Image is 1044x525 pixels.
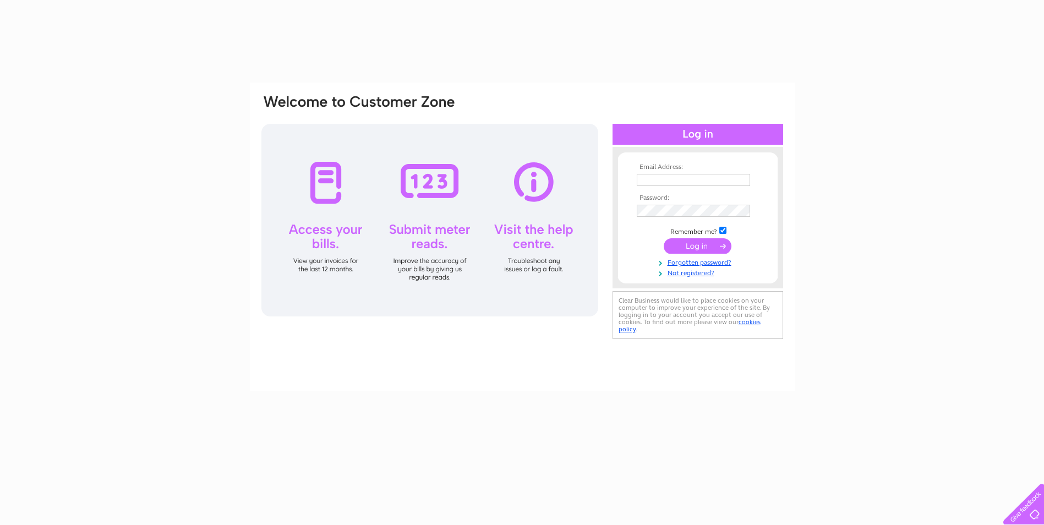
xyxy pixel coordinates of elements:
[634,194,762,202] th: Password:
[634,225,762,236] td: Remember me?
[619,318,761,333] a: cookies policy
[634,163,762,171] th: Email Address:
[637,256,762,267] a: Forgotten password?
[664,238,731,254] input: Submit
[637,267,762,277] a: Not registered?
[613,291,783,339] div: Clear Business would like to place cookies on your computer to improve your experience of the sit...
